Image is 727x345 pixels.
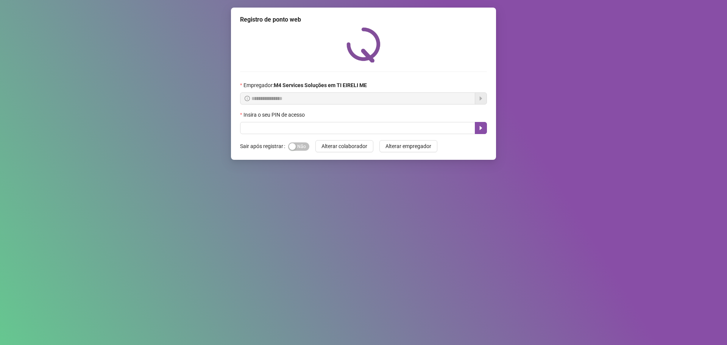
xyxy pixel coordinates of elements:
button: Alterar empregador [379,140,437,152]
span: info-circle [245,96,250,101]
strong: M4 Services Soluções em TI EIRELI ME [274,82,367,88]
span: Alterar colaborador [321,142,367,150]
span: Alterar empregador [385,142,431,150]
div: Registro de ponto web [240,15,487,24]
button: Alterar colaborador [315,140,373,152]
label: Sair após registrar [240,140,288,152]
label: Insira o seu PIN de acesso [240,111,310,119]
span: Empregador : [243,81,367,89]
span: caret-right [478,125,484,131]
img: QRPoint [346,27,381,62]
